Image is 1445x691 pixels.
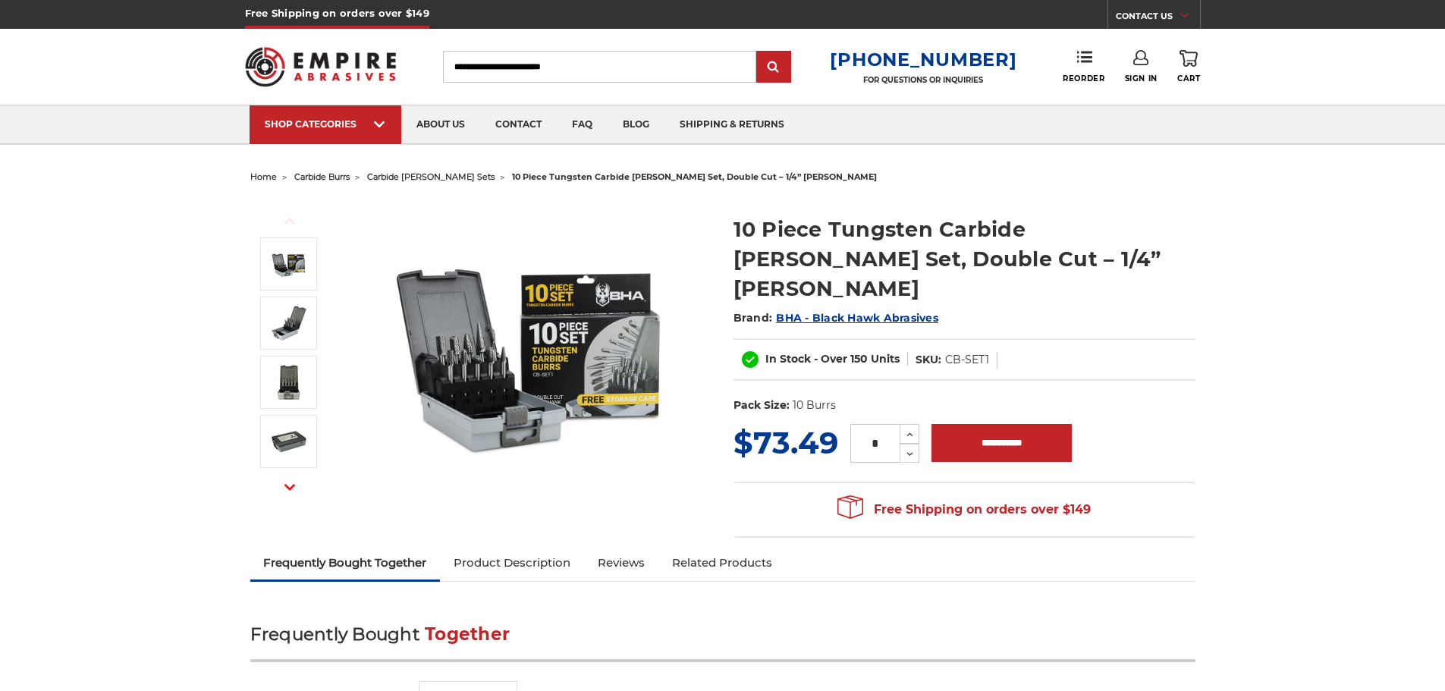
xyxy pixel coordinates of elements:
a: Frequently Bought Together [250,546,441,579]
a: Reviews [584,546,658,579]
a: Related Products [658,546,786,579]
span: Brand: [733,311,773,325]
span: Reorder [1063,74,1104,83]
span: 10 piece tungsten carbide [PERSON_NAME] set, double cut – 1/4” [PERSON_NAME] [512,171,877,182]
span: In Stock [765,352,811,366]
button: Previous [272,205,308,237]
a: Cart [1177,50,1200,83]
span: - Over [814,352,847,366]
a: Product Description [440,546,584,579]
dd: 10 Burrs [793,397,836,413]
span: Sign In [1125,74,1158,83]
img: BHA Carbide Burr 10 Piece Set, Double Cut with 1/4" Shanks [270,245,308,283]
img: carbide bit pack [270,363,308,401]
span: Units [871,352,900,366]
img: burs for metal grinding pack [270,422,308,460]
span: 150 [850,352,868,366]
a: contact [480,105,557,144]
span: Free Shipping on orders over $149 [837,495,1091,525]
span: Frequently Bought [250,623,419,645]
span: Cart [1177,74,1200,83]
input: Submit [759,52,789,83]
a: carbide burrs [294,171,350,182]
span: Together [425,623,510,645]
a: BHA - Black Hawk Abrasives [776,311,938,325]
img: BHA Carbide Burr 10 Piece Set, Double Cut with 1/4" Shanks [380,199,683,502]
a: faq [557,105,608,144]
dt: Pack Size: [733,397,790,413]
a: home [250,171,277,182]
dd: CB-SET1 [945,352,989,368]
a: shipping & returns [664,105,799,144]
span: $73.49 [733,424,838,461]
img: 10 piece tungsten carbide double cut burr kit [270,304,308,342]
div: SHOP CATEGORIES [265,118,386,130]
button: Next [272,471,308,504]
a: carbide [PERSON_NAME] sets [367,171,495,182]
img: Empire Abrasives [245,37,397,96]
p: FOR QUESTIONS OR INQUIRIES [830,75,1016,85]
dt: SKU: [916,352,941,368]
a: about us [401,105,480,144]
h1: 10 Piece Tungsten Carbide [PERSON_NAME] Set, Double Cut – 1/4” [PERSON_NAME] [733,215,1195,303]
a: [PHONE_NUMBER] [830,49,1016,71]
a: blog [608,105,664,144]
a: CONTACT US [1116,8,1200,29]
a: Reorder [1063,50,1104,83]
